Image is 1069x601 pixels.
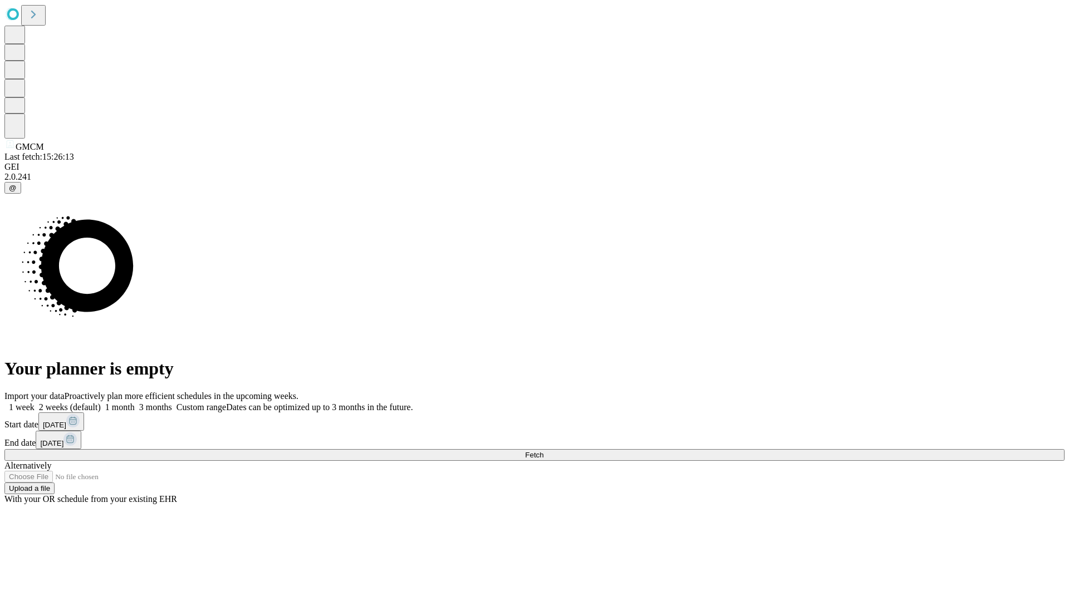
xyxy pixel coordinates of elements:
[525,451,543,459] span: Fetch
[9,184,17,192] span: @
[139,402,172,412] span: 3 months
[4,431,1065,449] div: End date
[4,358,1065,379] h1: Your planner is empty
[4,182,21,194] button: @
[16,142,44,151] span: GMCM
[4,494,177,504] span: With your OR schedule from your existing EHR
[65,391,298,401] span: Proactively plan more efficient schedules in the upcoming weeks.
[4,482,55,494] button: Upload a file
[40,439,63,447] span: [DATE]
[36,431,81,449] button: [DATE]
[176,402,226,412] span: Custom range
[9,402,35,412] span: 1 week
[38,412,84,431] button: [DATE]
[39,402,101,412] span: 2 weeks (default)
[4,172,1065,182] div: 2.0.241
[4,152,74,161] span: Last fetch: 15:26:13
[4,449,1065,461] button: Fetch
[4,461,51,470] span: Alternatively
[105,402,135,412] span: 1 month
[43,421,66,429] span: [DATE]
[4,162,1065,172] div: GEI
[4,412,1065,431] div: Start date
[4,391,65,401] span: Import your data
[226,402,413,412] span: Dates can be optimized up to 3 months in the future.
